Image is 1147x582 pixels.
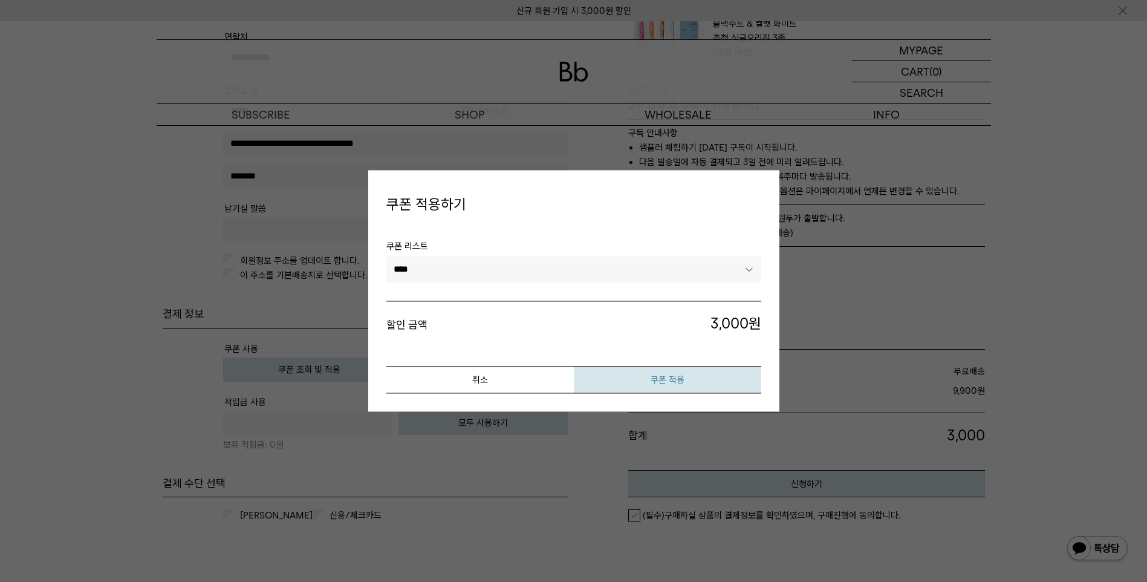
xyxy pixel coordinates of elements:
[386,367,574,394] button: 취소
[386,239,761,256] span: 쿠폰 리스트
[386,318,427,331] strong: 할인 금액
[386,188,761,221] h4: 쿠폰 적용하기
[574,367,761,394] button: 쿠폰 적용
[574,313,761,336] span: 원
[710,313,749,334] span: 3,000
